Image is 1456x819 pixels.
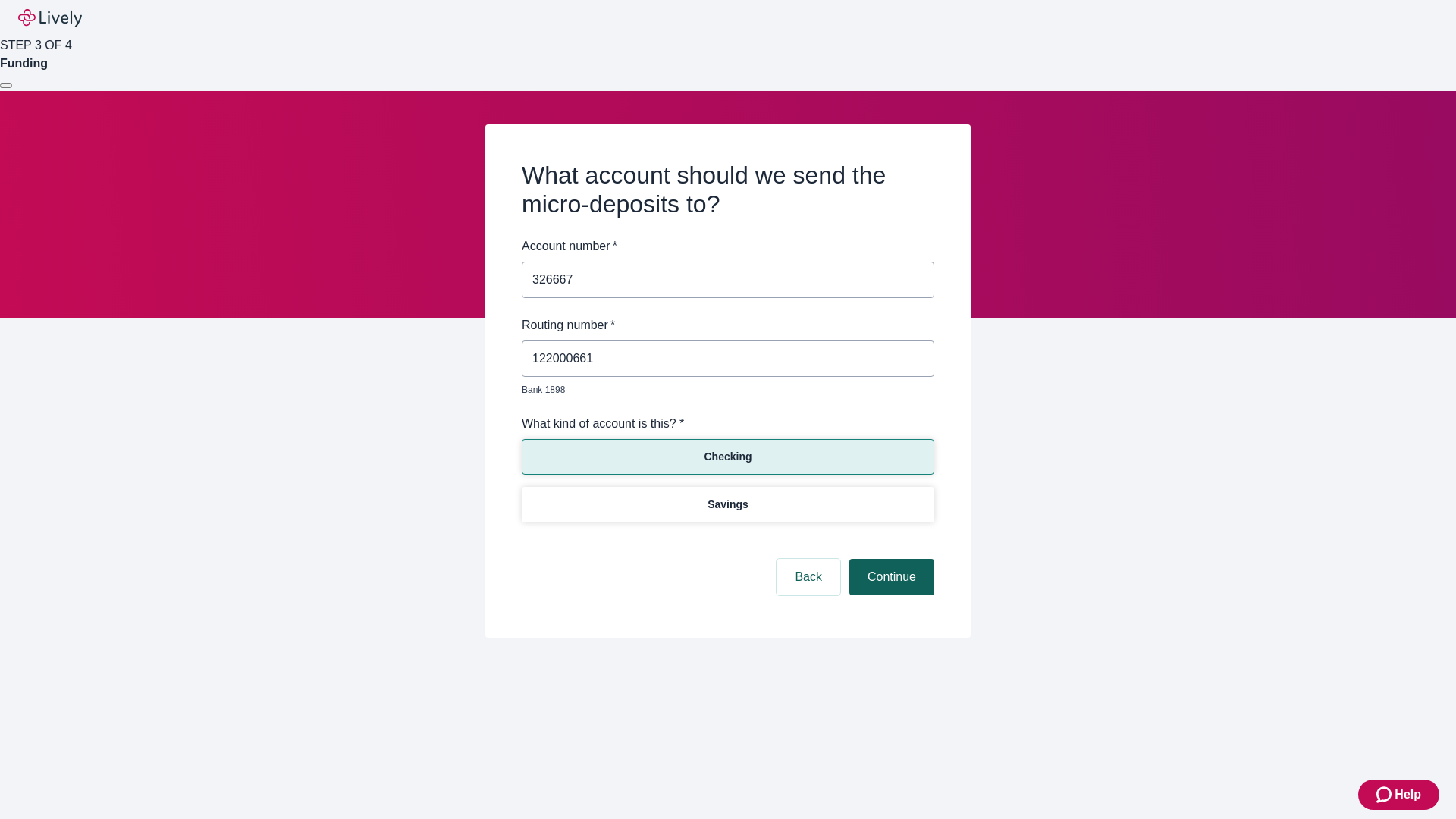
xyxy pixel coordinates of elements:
h2: What account should we send the micro-deposits to? [522,161,934,219]
p: Checking [704,449,752,465]
p: Savings [708,497,748,513]
img: Lively [18,9,82,27]
button: Zendesk support iconHelp [1358,780,1439,810]
label: What kind of account is this? * [522,415,684,433]
button: Continue [849,559,934,595]
button: Savings [522,487,934,522]
label: Routing number [522,316,615,334]
button: Back [777,559,840,595]
label: Account number [522,237,617,256]
p: Bank 1898 [522,383,924,397]
svg: Zendesk support icon [1376,786,1395,804]
span: Help [1395,786,1421,804]
button: Checking [522,439,934,475]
